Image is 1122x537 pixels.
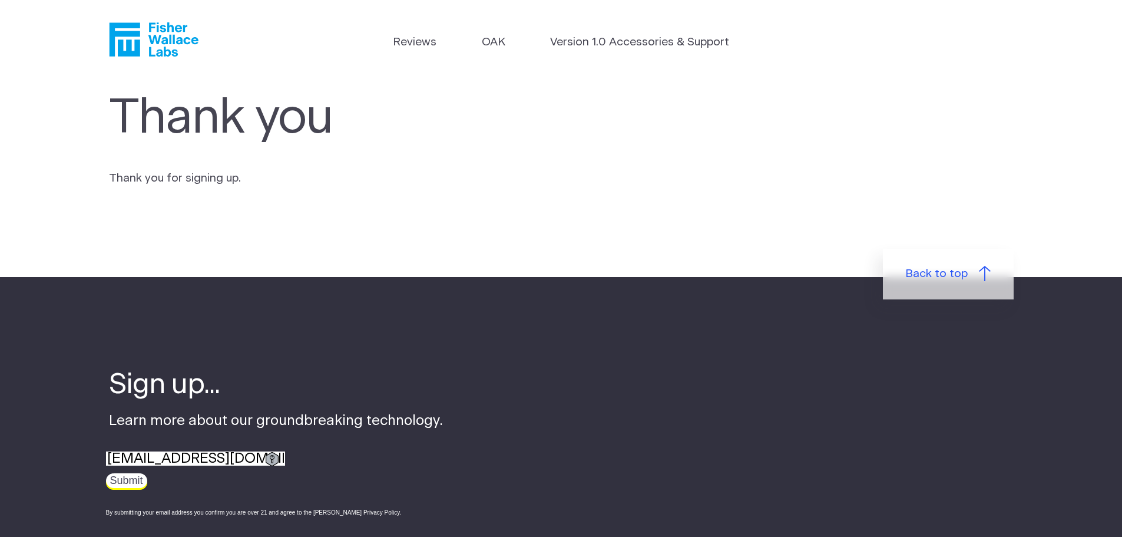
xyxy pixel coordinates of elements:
a: Version 1.0 Accessories & Support [550,34,729,51]
span: Thank you for signing up. [109,173,241,184]
a: Back to top [883,249,1014,299]
h4: Sign up... [109,367,443,404]
input: Submit [106,473,147,488]
a: Reviews [393,34,436,51]
span: Back to top [905,266,968,283]
div: Learn more about our groundbreaking technology. [109,367,443,528]
div: By submitting your email address you confirm you are over 21 and agree to the [PERSON_NAME] Priva... [106,508,443,517]
a: OAK [482,34,505,51]
h1: Thank you [109,91,618,147]
a: Fisher Wallace [109,22,198,57]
